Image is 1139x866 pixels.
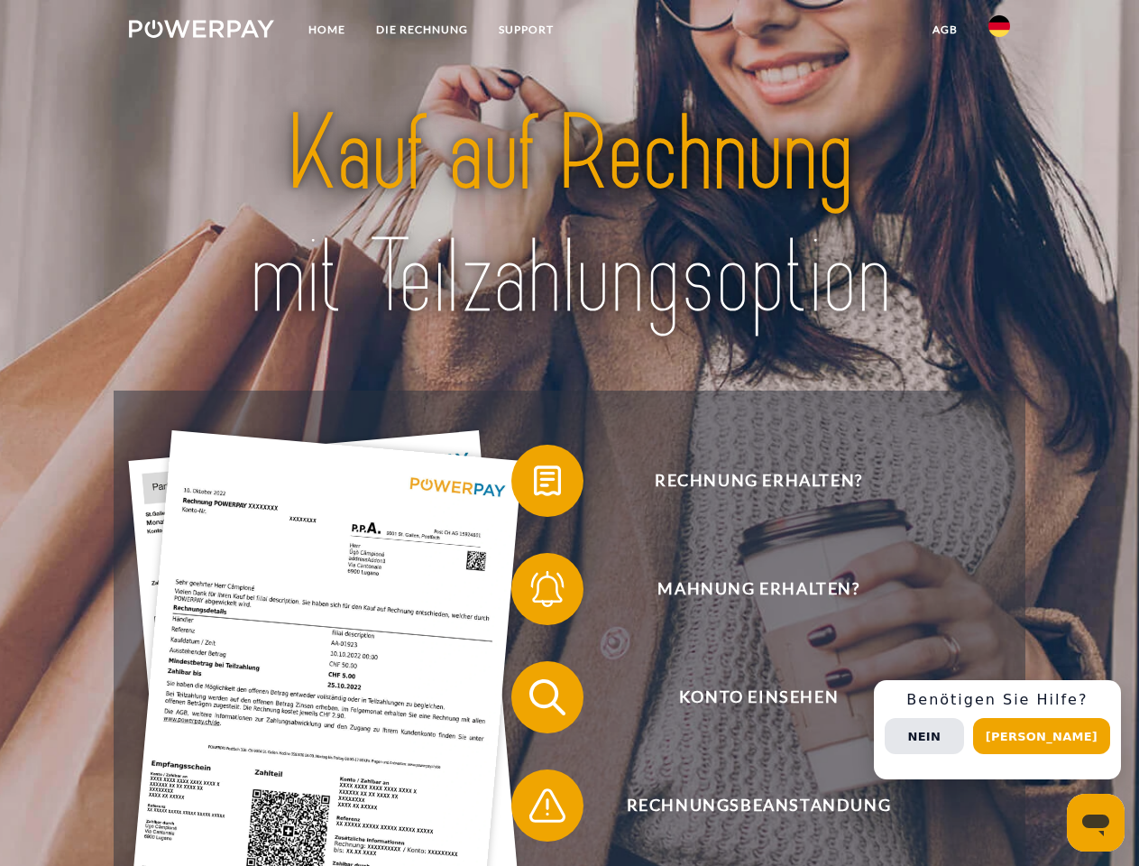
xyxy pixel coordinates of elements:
img: qb_search.svg [525,675,570,720]
a: SUPPORT [483,14,569,46]
span: Konto einsehen [537,661,979,733]
div: Schnellhilfe [874,680,1121,779]
button: Mahnung erhalten? [511,553,980,625]
button: Konto einsehen [511,661,980,733]
img: de [988,15,1010,37]
button: Rechnung erhalten? [511,445,980,517]
img: logo-powerpay-white.svg [129,20,274,38]
iframe: Schaltfläche zum Öffnen des Messaging-Fensters [1067,794,1125,852]
img: qb_bill.svg [525,458,570,503]
a: Home [293,14,361,46]
span: Rechnung erhalten? [537,445,979,517]
button: [PERSON_NAME] [973,718,1110,754]
img: title-powerpay_de.svg [172,87,967,345]
img: qb_warning.svg [525,783,570,828]
a: agb [917,14,973,46]
span: Mahnung erhalten? [537,553,979,625]
a: DIE RECHNUNG [361,14,483,46]
button: Rechnungsbeanstandung [511,769,980,842]
button: Nein [885,718,964,754]
span: Rechnungsbeanstandung [537,769,979,842]
img: qb_bell.svg [525,567,570,612]
h3: Benötigen Sie Hilfe? [885,691,1110,709]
